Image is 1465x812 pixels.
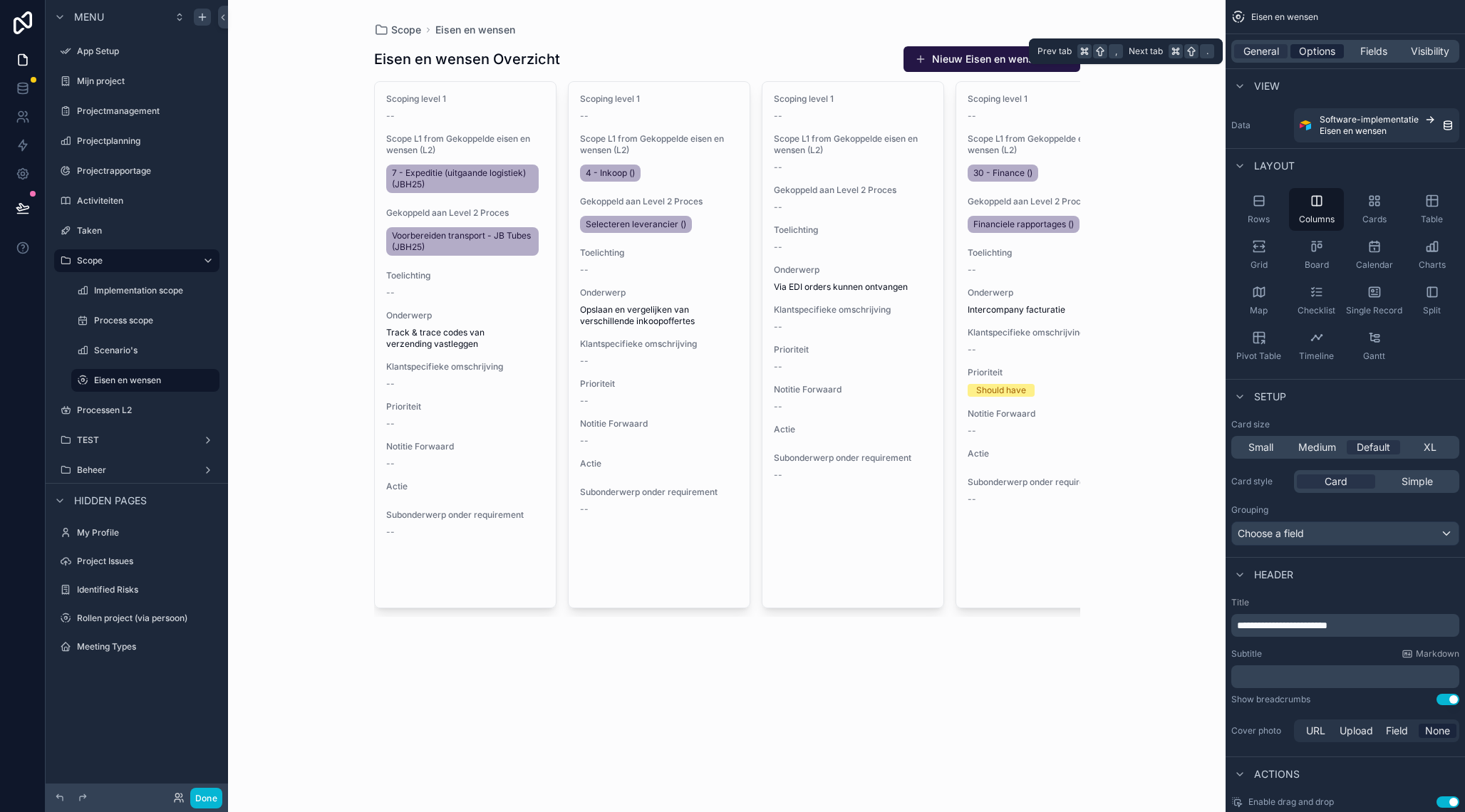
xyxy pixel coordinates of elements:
[1251,259,1268,271] span: Grid
[1231,665,1459,688] div: scrollable content
[54,429,219,452] a: TEST
[1305,259,1329,271] span: Board
[77,527,217,538] label: My Profile
[190,788,222,808] button: Done
[1424,440,1436,454] span: XL
[1231,504,1268,516] label: Grouping
[1404,188,1459,231] button: Table
[1037,46,1072,57] span: Prev tab
[1362,214,1387,225] span: Cards
[77,434,197,446] label: TEST
[71,339,219,362] a: Scenario's
[54,70,219,93] a: Mijn project
[1320,114,1419,125] span: Software-implementatie
[1347,188,1402,231] button: Cards
[54,578,219,601] a: Identified Risks
[1340,724,1373,738] span: Upload
[1325,474,1347,489] span: Card
[1404,234,1459,276] button: Charts
[1236,350,1281,362] span: Pivot Table
[1231,234,1286,276] button: Grid
[94,315,217,326] label: Process scope
[94,285,217,296] label: Implementation scope
[1254,79,1280,93] span: View
[1231,694,1310,705] div: Show breadcrumbs
[94,375,211,386] label: Eisen en wensen
[1402,648,1459,660] a: Markdown
[1356,259,1393,271] span: Calendar
[1289,279,1344,322] button: Checklist
[1254,159,1295,173] span: Layout
[71,369,219,392] a: Eisen en wensen
[1129,46,1163,57] span: Next tab
[1347,279,1402,322] button: Single Record
[1231,597,1459,608] label: Title
[1110,46,1122,57] span: ,
[1289,188,1344,231] button: Columns
[1254,390,1286,404] span: Setup
[77,464,197,476] label: Beheer
[1402,474,1433,489] span: Simple
[54,219,219,242] a: Taken
[1363,350,1385,362] span: Gantt
[71,279,219,302] a: Implementation scope
[54,189,219,212] a: Activiteiten
[1251,11,1318,23] span: Eisen en wensen
[1298,440,1336,454] span: Medium
[1294,108,1459,142] a: Software-implementatieEisen en wensen
[1231,120,1288,131] label: Data
[1404,279,1459,322] button: Split
[94,345,217,356] label: Scenario's
[1289,325,1344,368] button: Timeline
[1357,440,1390,454] span: Default
[77,225,217,236] label: Taken
[1289,234,1344,276] button: Board
[1248,214,1270,225] span: Rows
[1201,46,1213,57] span: .
[1231,476,1288,487] label: Card style
[77,641,217,652] label: Meeting Types
[54,249,219,272] a: Scope
[1425,724,1450,738] span: None
[77,584,217,595] label: Identified Risks
[1300,120,1311,131] img: Airtable Logo
[1231,279,1286,322] button: Map
[54,550,219,573] a: Project Issues
[77,165,217,177] label: Projectrapportage
[74,494,147,508] span: Hidden pages
[1299,44,1335,58] span: Options
[1231,648,1262,660] label: Subtitle
[1320,125,1387,137] span: Eisen en wensen
[1360,44,1387,58] span: Fields
[77,255,191,266] label: Scope
[77,76,217,87] label: Mijn project
[71,309,219,332] a: Process scope
[1347,325,1402,368] button: Gantt
[1347,234,1402,276] button: Calendar
[1346,305,1402,316] span: Single Record
[1254,568,1293,582] span: Header
[1231,325,1286,368] button: Pivot Table
[1411,44,1449,58] span: Visibility
[54,40,219,63] a: App Setup
[1254,767,1300,781] span: Actions
[74,10,104,24] span: Menu
[1421,214,1443,225] span: Table
[1423,305,1441,316] span: Split
[77,105,217,117] label: Projectmanagement
[1231,614,1459,637] div: scrollable content
[54,459,219,482] a: Beheer
[1231,419,1270,430] label: Card size
[77,195,217,207] label: Activiteiten
[1231,188,1286,231] button: Rows
[1419,259,1446,271] span: Charts
[77,556,217,567] label: Project Issues
[1306,724,1325,738] span: URL
[54,399,219,422] a: Processen L2
[54,635,219,658] a: Meeting Types
[77,405,217,416] label: Processen L2
[1416,648,1459,660] span: Markdown
[54,130,219,152] a: Projectplanning
[54,100,219,123] a: Projectmanagement
[1299,214,1335,225] span: Columns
